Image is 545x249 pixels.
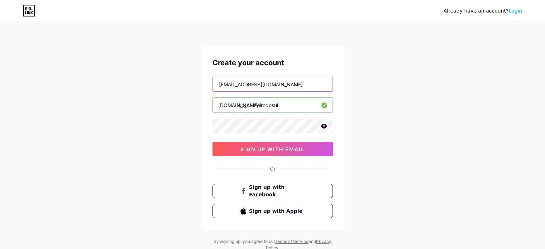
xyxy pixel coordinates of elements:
input: Email [213,77,333,91]
button: Sign up with Facebook [212,184,333,198]
div: Or [270,165,276,172]
span: Sign up with Facebook [249,183,305,198]
div: Already have an account? [444,7,522,15]
span: sign up with email [240,146,305,152]
button: Sign up with Apple [212,204,333,218]
div: Create your account [212,57,333,68]
a: Terms of Service [275,239,309,244]
button: sign up with email [212,142,333,156]
a: Login [508,8,522,14]
input: username [213,98,333,112]
div: [DOMAIN_NAME]/ [218,101,260,109]
span: Sign up with Apple [249,207,305,215]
